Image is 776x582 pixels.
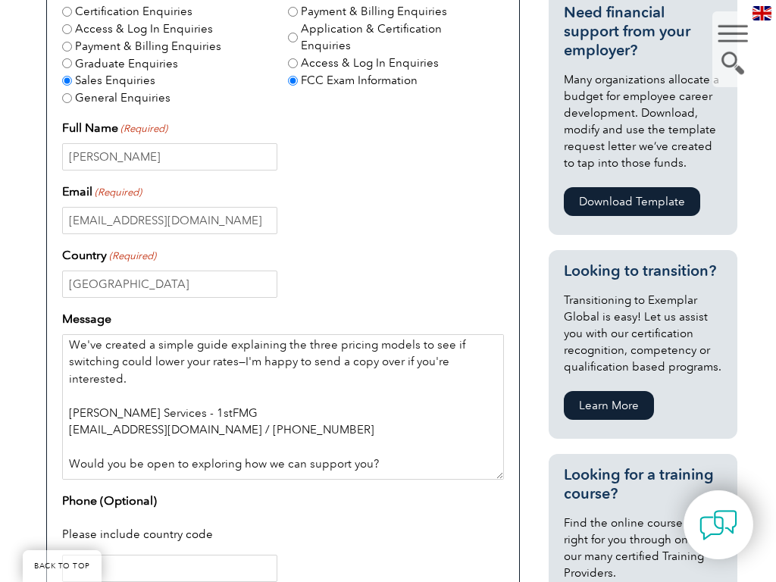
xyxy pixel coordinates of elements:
[62,119,167,137] label: Full Name
[699,506,737,544] img: contact-chat.png
[62,246,156,264] label: Country
[75,20,213,38] label: Access & Log In Enquiries
[108,249,157,264] span: (Required)
[301,72,418,89] label: FCC Exam Information
[75,38,221,55] label: Payment & Billing Enquiries
[120,121,168,136] span: (Required)
[564,71,722,171] p: Many organizations allocate a budget for employee career development. Download, modify and use th...
[94,185,142,200] span: (Required)
[75,72,155,89] label: Sales Enquiries
[301,3,447,20] label: Payment & Billing Enquiries
[564,187,700,216] a: Download Template
[564,515,722,581] p: Find the online course that’s right for you through one of our many certified Training Providers.
[564,3,722,60] h3: Need financial support from your employer?
[62,183,142,201] label: Email
[75,89,171,107] label: General Enquiries
[301,20,493,55] label: Application & Certification Enquiries
[564,465,722,503] h3: Looking for a training course?
[62,492,157,510] label: Phone (Optional)
[75,55,178,73] label: Graduate Enquiries
[23,550,102,582] a: BACK TO TOP
[564,391,654,420] a: Learn More
[75,3,192,20] label: Certification Enquiries
[62,516,504,555] div: Please include country code
[753,6,771,20] img: en
[301,55,439,72] label: Access & Log In Enquiries
[564,292,722,375] p: Transitioning to Exemplar Global is easy! Let us assist you with our certification recognition, c...
[564,261,722,280] h3: Looking to transition?
[62,310,111,328] label: Message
